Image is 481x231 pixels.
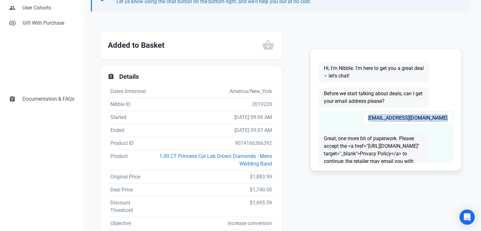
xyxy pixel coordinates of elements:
[22,19,74,27] span: Gift With Purchase
[159,153,272,167] a: 1.00 CT Princess Cut Lab Grown Diamonds - Mens Wedding Band
[119,73,274,80] h2: Details
[319,132,429,175] span: Great, one more bit of paperwork. Please accept the <a href="[URL][DOMAIN_NAME]" target="_blank">...
[108,98,151,111] td: Nibble ID
[362,111,453,125] span: [EMAIL_ADDRESS][DOMAIN_NAME]
[22,4,74,12] span: User Cohorts
[151,171,274,184] td: $1,883.99
[459,209,475,225] div: Open Intercom Messenger
[22,95,74,103] span: Documentation & FAQs
[151,124,274,137] td: [DATE] 09:07 AM
[151,85,274,98] td: America/New_York
[108,184,151,197] td: Deal Price
[108,73,114,80] span: assignment
[108,39,262,52] h2: Added to Basket
[151,98,274,111] td: 2019220
[9,95,15,102] span: assignment
[108,171,151,184] td: Original Price
[108,137,151,150] td: Product ID
[319,87,429,108] span: Before we start talking about deals, can I get your email address please?
[151,217,274,230] td: Increase conversion
[108,150,151,171] td: Product
[151,137,274,150] td: 9074166366392
[9,4,15,10] span: people
[5,16,78,31] a: control_point_duplicateGift With Purchase
[9,19,15,26] span: control_point_duplicate
[108,111,151,124] td: Started
[108,197,151,217] td: Discount Threshold
[5,91,78,107] a: assignmentDocumentation & FAQs
[108,85,151,98] td: Dates timezone:
[108,217,151,230] td: Objective
[250,187,272,193] span: $1,740.00
[5,0,78,16] a: peopleUser Cohorts
[108,124,151,137] td: Ended
[151,111,274,124] td: [DATE] 09:06 AM
[319,62,429,82] span: Hi, I'm Nibble. I'm here to get you a great deal – let's chat!
[250,200,272,206] span: $1,695.59
[262,39,274,51] span: shopping_basket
